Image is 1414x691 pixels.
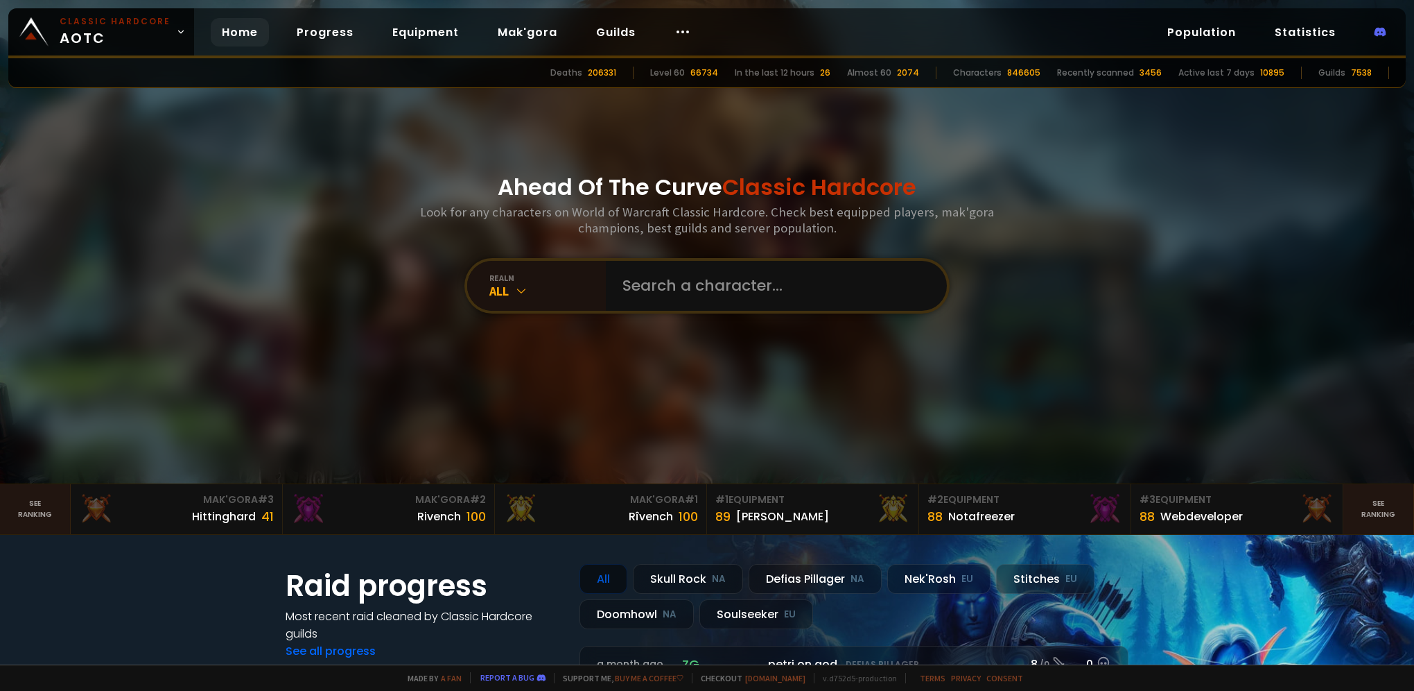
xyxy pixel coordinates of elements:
div: Mak'Gora [79,493,274,507]
div: Rivench [417,508,461,525]
a: Equipment [381,18,470,46]
a: Mak'gora [487,18,568,46]
a: #1Equipment89[PERSON_NAME] [707,484,919,534]
small: EU [784,608,796,622]
div: Equipment [1140,493,1334,507]
div: Notafreezer [948,508,1015,525]
div: Equipment [927,493,1122,507]
div: Level 60 [650,67,685,79]
span: Made by [399,673,462,683]
a: Mak'Gora#2Rivench100 [283,484,495,534]
span: Checkout [692,673,805,683]
div: All [579,564,627,594]
small: NA [850,572,864,586]
span: # 3 [258,493,274,506]
a: Consent [986,673,1023,683]
div: 66734 [690,67,718,79]
div: All [489,283,606,299]
div: Defias Pillager [749,564,882,594]
div: Doomhowl [579,599,694,629]
div: 88 [1140,507,1155,526]
small: Classic Hardcore [60,15,171,28]
a: Statistics [1264,18,1347,46]
a: a fan [441,673,462,683]
div: realm [489,273,606,283]
div: 89 [715,507,731,526]
small: EU [961,572,973,586]
span: Support me, [554,673,683,683]
small: NA [663,608,677,622]
div: Soulseeker [699,599,813,629]
a: Home [211,18,269,46]
small: NA [712,572,726,586]
span: # 1 [715,493,728,506]
h4: Most recent raid cleaned by Classic Hardcore guilds [286,608,563,642]
a: Seeranking [1343,484,1414,534]
a: Report a bug [480,672,534,683]
a: #3Equipment88Webdeveloper [1131,484,1343,534]
div: Active last 7 days [1178,67,1255,79]
span: # 3 [1140,493,1155,506]
a: a month agozgpetri on godDefias Pillager8 /90 [579,646,1128,683]
div: 26 [820,67,830,79]
a: Buy me a coffee [615,673,683,683]
div: Mak'Gora [503,493,698,507]
h1: Raid progress [286,564,563,608]
a: Guilds [585,18,647,46]
div: Guilds [1318,67,1345,79]
div: 88 [927,507,943,526]
span: # 2 [470,493,486,506]
div: In the last 12 hours [735,67,814,79]
h3: Look for any characters on World of Warcraft Classic Hardcore. Check best equipped players, mak'g... [414,204,1000,236]
div: Deaths [550,67,582,79]
div: Nek'Rosh [887,564,990,594]
a: [DOMAIN_NAME] [745,673,805,683]
div: 846605 [1007,67,1040,79]
span: # 1 [685,493,698,506]
div: Mak'Gora [291,493,486,507]
span: v. d752d5 - production [814,673,897,683]
div: 3456 [1140,67,1162,79]
input: Search a character... [614,261,930,311]
a: Population [1156,18,1247,46]
div: 100 [679,507,698,526]
div: Equipment [715,493,910,507]
div: 7538 [1351,67,1372,79]
div: Skull Rock [633,564,743,594]
a: Privacy [951,673,981,683]
a: #2Equipment88Notafreezer [919,484,1131,534]
a: Mak'Gora#1Rîvench100 [495,484,707,534]
div: Almost 60 [847,67,891,79]
span: AOTC [60,15,171,49]
a: See all progress [286,643,376,659]
a: Classic HardcoreAOTC [8,8,194,56]
div: Hittinghard [192,508,256,525]
h1: Ahead Of The Curve [498,171,916,204]
span: Classic Hardcore [722,171,916,203]
a: Terms [920,673,945,683]
div: Stitches [996,564,1094,594]
a: Progress [286,18,365,46]
div: 41 [261,507,274,526]
div: Webdeveloper [1160,508,1243,525]
div: 10895 [1260,67,1284,79]
div: 100 [466,507,486,526]
div: 206331 [588,67,616,79]
div: [PERSON_NAME] [736,508,829,525]
div: Characters [953,67,1002,79]
small: EU [1065,572,1077,586]
div: Rîvench [629,508,673,525]
div: Recently scanned [1057,67,1134,79]
span: # 2 [927,493,943,506]
div: 2074 [897,67,919,79]
a: Mak'Gora#3Hittinghard41 [71,484,283,534]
